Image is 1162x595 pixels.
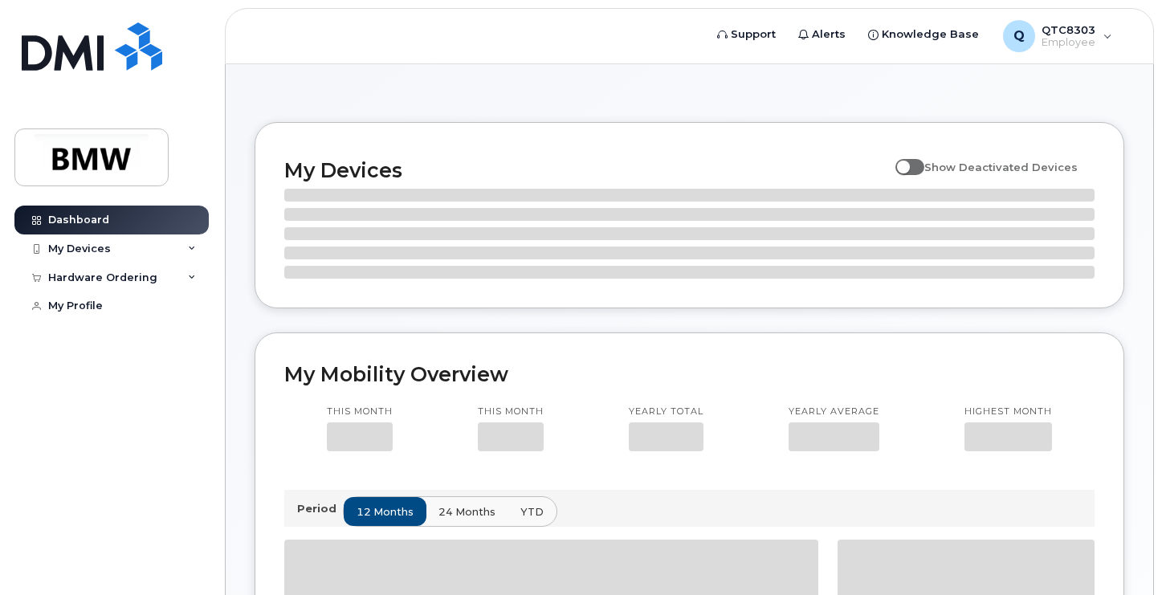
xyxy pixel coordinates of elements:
[924,161,1078,173] span: Show Deactivated Devices
[438,504,495,520] span: 24 months
[520,504,544,520] span: YTD
[284,362,1095,386] h2: My Mobility Overview
[629,405,703,418] p: Yearly total
[297,501,343,516] p: Period
[789,405,879,418] p: Yearly average
[478,405,544,418] p: This month
[284,158,887,182] h2: My Devices
[964,405,1052,418] p: Highest month
[327,405,393,418] p: This month
[895,152,908,165] input: Show Deactivated Devices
